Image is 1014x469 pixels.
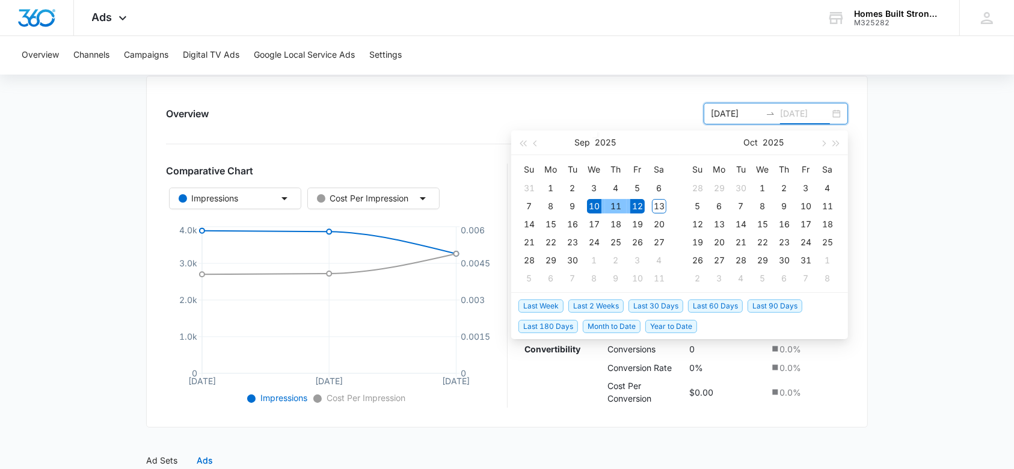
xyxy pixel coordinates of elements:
[518,269,540,287] td: 2025-10-05
[92,11,112,23] span: Ads
[461,225,485,235] tspan: 0.006
[817,251,838,269] td: 2025-11-01
[688,299,743,313] span: Last 60 Days
[690,181,705,195] div: 28
[583,320,641,333] span: Month to Date
[799,253,813,268] div: 31
[522,253,536,268] div: 28
[587,271,601,286] div: 8
[544,217,558,231] div: 15
[708,215,730,233] td: 2025-10-13
[628,299,683,313] span: Last 30 Days
[708,197,730,215] td: 2025-10-06
[687,269,708,287] td: 2025-11-02
[777,217,791,231] div: 16
[763,130,784,155] button: 2025
[565,235,580,250] div: 23
[630,253,645,268] div: 3
[605,215,627,233] td: 2025-09-18
[179,331,197,342] tspan: 1.0k
[166,164,493,178] h3: Comparative Chart
[518,197,540,215] td: 2025-09-07
[544,235,558,250] div: 22
[518,160,540,179] th: Su
[708,251,730,269] td: 2025-10-27
[755,253,770,268] div: 29
[777,271,791,286] div: 6
[317,192,408,205] div: Cost Per Impression
[315,376,343,386] tspan: [DATE]
[773,179,795,197] td: 2025-10-02
[124,36,168,75] button: Campaigns
[752,160,773,179] th: We
[518,251,540,269] td: 2025-09-28
[605,160,627,179] th: Th
[773,269,795,287] td: 2025-11-06
[583,251,605,269] td: 2025-10-01
[755,181,770,195] div: 1
[627,215,648,233] td: 2025-09-19
[562,251,583,269] td: 2025-09-30
[369,36,402,75] button: Settings
[795,233,817,251] td: 2025-10-24
[648,233,670,251] td: 2025-09-27
[708,160,730,179] th: Mo
[687,215,708,233] td: 2025-10-12
[690,235,705,250] div: 19
[604,376,687,408] td: Cost Per Conversion
[708,179,730,197] td: 2025-09-29
[605,233,627,251] td: 2025-09-25
[795,160,817,179] th: Fr
[179,225,197,235] tspan: 4.0k
[708,233,730,251] td: 2025-10-20
[605,251,627,269] td: 2025-10-02
[630,271,645,286] div: 10
[648,215,670,233] td: 2025-09-20
[795,179,817,197] td: 2025-10-03
[630,235,645,250] div: 26
[730,269,752,287] td: 2025-11-04
[609,271,623,286] div: 9
[562,215,583,233] td: 2025-09-16
[777,181,791,195] div: 2
[652,271,666,286] div: 11
[544,271,558,286] div: 6
[648,179,670,197] td: 2025-09-06
[518,233,540,251] td: 2025-09-21
[854,19,942,27] div: account id
[687,340,767,358] td: 0
[627,233,648,251] td: 2025-09-26
[773,197,795,215] td: 2025-10-09
[583,160,605,179] th: We
[188,376,216,386] tspan: [DATE]
[712,217,727,231] div: 13
[766,109,775,118] span: swap-right
[540,233,562,251] td: 2025-09-22
[540,215,562,233] td: 2025-09-15
[770,361,845,374] div: 0.0 %
[166,106,209,121] h2: Overview
[755,235,770,250] div: 22
[734,253,748,268] div: 28
[565,271,580,286] div: 7
[734,199,748,213] div: 7
[605,179,627,197] td: 2025-09-04
[817,179,838,197] td: 2025-10-04
[755,199,770,213] div: 8
[652,235,666,250] div: 27
[179,295,197,305] tspan: 2.0k
[687,160,708,179] th: Su
[540,179,562,197] td: 2025-09-01
[777,199,791,213] div: 9
[587,235,601,250] div: 24
[540,251,562,269] td: 2025-09-29
[627,269,648,287] td: 2025-10-10
[562,197,583,215] td: 2025-09-09
[730,160,752,179] th: Tu
[687,197,708,215] td: 2025-10-05
[687,179,708,197] td: 2025-09-28
[817,197,838,215] td: 2025-10-11
[565,181,580,195] div: 2
[627,160,648,179] th: Fr
[587,181,601,195] div: 3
